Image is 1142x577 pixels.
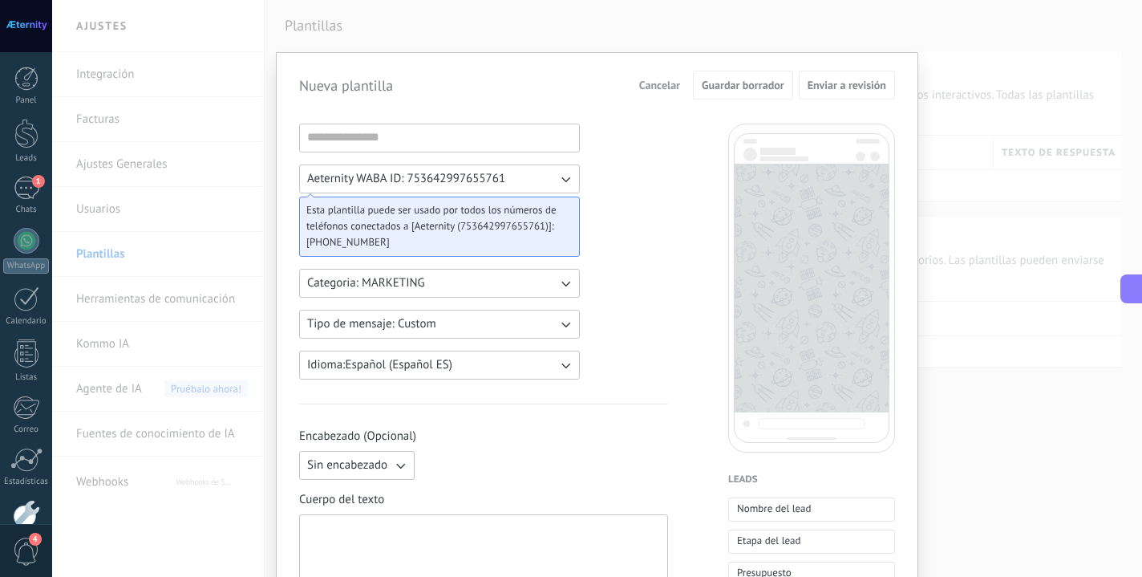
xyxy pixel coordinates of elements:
[728,498,895,522] button: Nombre del lead
[737,501,812,517] span: Nombre del lead
[299,310,580,339] button: Tipo de mensaje: Custom
[307,457,387,473] span: Sin encabezado
[307,316,436,332] span: Tipo de mensaje: Custom
[299,429,416,445] span: Encabezado (Opcional)
[306,234,560,250] span: [PHONE_NUMBER]
[3,316,50,327] div: Calendario
[3,477,50,487] div: Estadísticas
[3,425,50,435] div: Correo
[307,275,425,291] span: Categoria: MARKETING
[299,351,580,380] button: Idioma:Español (Español ES)
[737,533,800,549] span: Etapa del lead
[32,175,45,188] span: 1
[299,492,384,508] span: Cuerpo del texto
[702,79,784,91] span: Guardar borrador
[799,71,895,100] button: Enviar a revisión
[299,76,393,95] h2: Nueva plantilla
[693,71,793,100] button: Guardar borrador
[639,79,680,91] span: Cancelar
[728,472,895,488] h4: Leads
[299,165,580,193] button: Aeternity WABA ID: 753642997655761
[307,357,452,373] span: Idioma: Español (Español ES)
[808,79,886,91] span: Enviar a revisión
[306,202,560,234] span: Esta plantilla puede ser usado por todos los números de teléfonos conectados a [Aeternity (753642...
[299,269,580,298] button: Categoria: MARKETING
[307,171,505,187] span: Aeternity WABA ID: 753642997655761
[3,95,50,106] div: Panel
[632,73,687,97] button: Cancelar
[3,153,50,164] div: Leads
[299,451,415,480] button: Sin encabezado
[728,530,895,554] button: Etapa del lead
[29,533,42,546] span: 4
[3,258,49,274] div: WhatsApp
[3,372,50,383] div: Listas
[3,205,50,215] div: Chats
